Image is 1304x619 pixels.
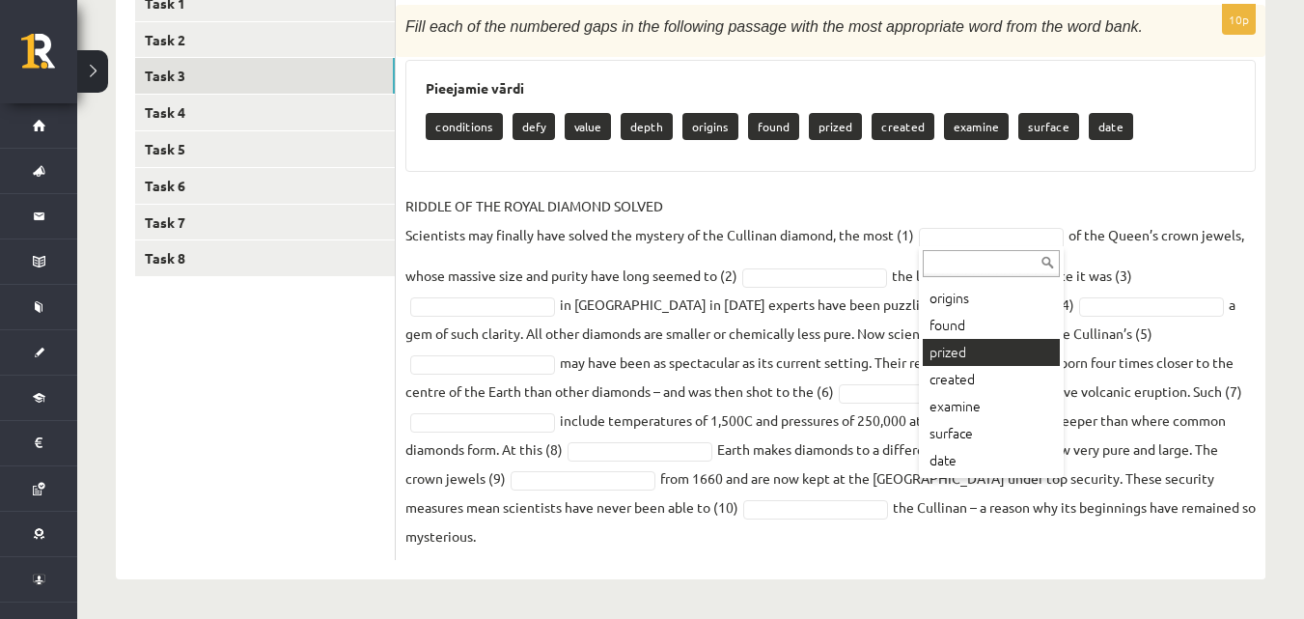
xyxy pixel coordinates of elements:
[923,339,1060,366] div: prized
[923,366,1060,393] div: created
[923,312,1060,339] div: found
[923,393,1060,420] div: examine
[923,447,1060,474] div: date
[923,285,1060,312] div: origins
[923,420,1060,447] div: surface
